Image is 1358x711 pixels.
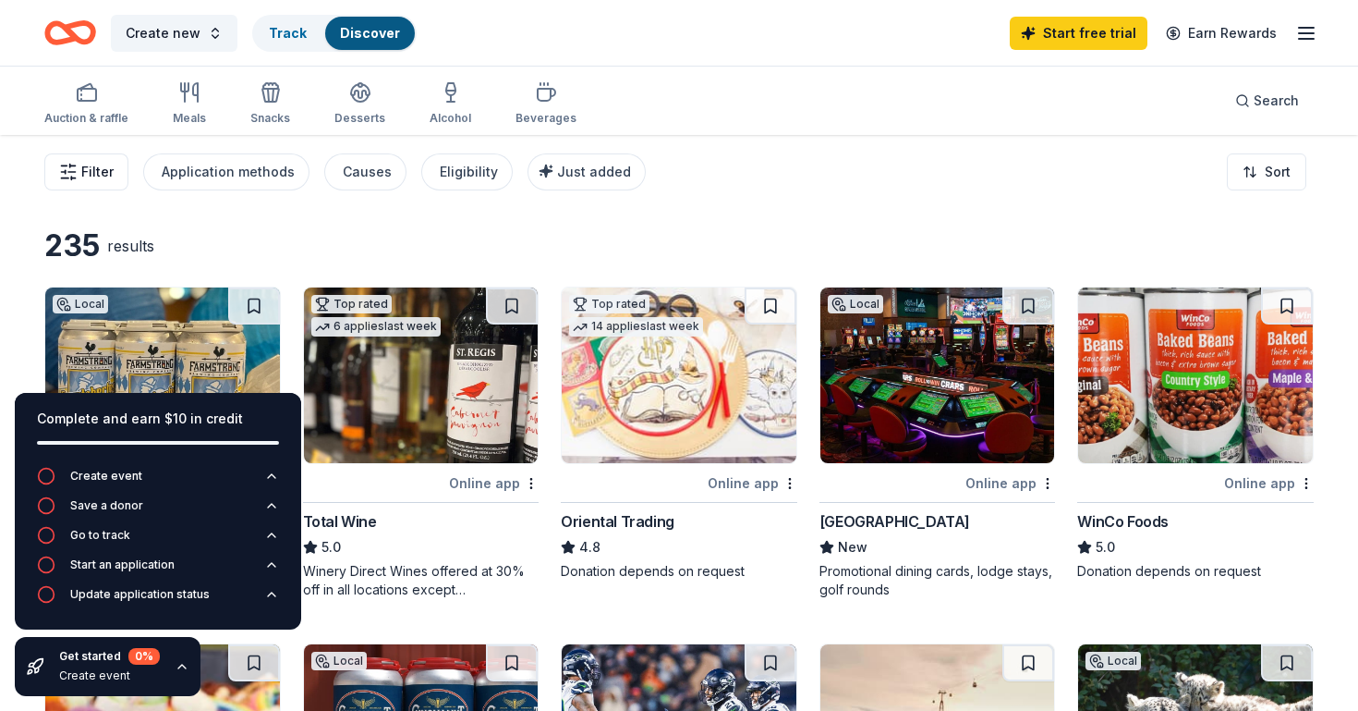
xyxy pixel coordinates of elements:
button: Desserts [334,74,385,135]
div: Online app [965,472,1055,495]
div: Online app [1224,472,1314,495]
a: Image for Swinomish Casino & Lodge LocalOnline app[GEOGRAPHIC_DATA]NewPromotional dining cards, l... [819,287,1056,599]
button: Beverages [515,74,576,135]
button: Auction & raffle [44,74,128,135]
div: 235 [44,227,100,264]
div: Get started [59,648,160,665]
div: Promotional dining cards, lodge stays, golf rounds [819,562,1056,599]
div: Eligibility [440,161,498,183]
button: TrackDiscover [252,15,417,52]
a: Image for Farmstrong Brewing Co.LocalOnline appFarmstrong Brewing Co.NewGift boxes [44,287,281,581]
img: Image for Total Wine [304,288,539,463]
img: Image for Oriental Trading [562,288,796,463]
div: Auction & raffle [44,111,128,126]
div: Local [1085,652,1141,670]
a: Home [44,11,96,55]
div: Local [53,295,108,313]
div: Top rated [569,295,649,313]
button: Eligibility [421,153,513,190]
button: Filter [44,153,128,190]
button: Just added [527,153,646,190]
div: Desserts [334,111,385,126]
div: Donation depends on request [561,562,797,581]
div: 6 applies last week [311,317,441,337]
div: 14 applies last week [569,317,703,337]
div: Donation depends on request [1077,562,1314,581]
button: Application methods [143,153,309,190]
div: Online app [449,472,539,495]
div: Go to track [70,528,130,543]
div: Create event [59,668,160,683]
span: 5.0 [1096,536,1115,558]
a: Track [269,25,307,41]
button: Go to track [37,526,279,556]
a: Start free trial [1010,17,1147,50]
span: Search [1254,90,1299,112]
div: results [107,235,154,257]
div: Oriental Trading [561,510,674,533]
a: Earn Rewards [1155,17,1288,50]
span: New [838,536,867,558]
a: Discover [340,25,400,41]
button: Save a donor [37,496,279,526]
div: Application methods [162,161,295,183]
a: Image for Total WineTop rated6 applieslast weekOnline appTotal Wine5.0Winery Direct Wines offered... [303,287,540,599]
div: WinCo Foods [1077,510,1169,533]
div: Snacks [250,111,290,126]
button: Search [1220,82,1314,119]
div: Total Wine [303,510,377,533]
div: Local [828,295,883,313]
button: Update application status [37,585,279,615]
span: 5.0 [321,536,341,558]
img: Image for WinCo Foods [1078,288,1313,463]
div: Causes [343,161,392,183]
button: Start an application [37,556,279,585]
button: Sort [1227,153,1306,190]
button: Causes [324,153,406,190]
a: Image for WinCo FoodsOnline appWinCo Foods5.0Donation depends on request [1077,287,1314,581]
div: Local [311,652,367,670]
div: [GEOGRAPHIC_DATA] [819,510,970,533]
span: Just added [557,164,631,179]
a: Image for Oriental TradingTop rated14 applieslast weekOnline appOriental Trading4.8Donation depen... [561,287,797,581]
div: Top rated [311,295,392,313]
div: Beverages [515,111,576,126]
button: Create new [111,15,237,52]
div: Start an application [70,558,175,572]
div: Winery Direct Wines offered at 30% off in all locations except [GEOGRAPHIC_DATA], [GEOGRAPHIC_DAT... [303,562,540,599]
div: Meals [173,111,206,126]
div: Save a donor [70,498,143,513]
button: Alcohol [430,74,471,135]
div: Create event [70,469,142,484]
span: Filter [81,161,114,183]
button: Snacks [250,74,290,135]
button: Meals [173,74,206,135]
img: Image for Farmstrong Brewing Co. [45,288,280,463]
div: 0 % [128,648,160,665]
button: Create event [37,467,279,496]
div: Alcohol [430,111,471,126]
div: Complete and earn $10 in credit [37,408,279,430]
img: Image for Swinomish Casino & Lodge [820,288,1055,463]
div: Online app [708,472,797,495]
div: Update application status [70,587,210,602]
span: Create new [126,22,200,44]
span: 4.8 [579,536,600,558]
span: Sort [1265,161,1291,183]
